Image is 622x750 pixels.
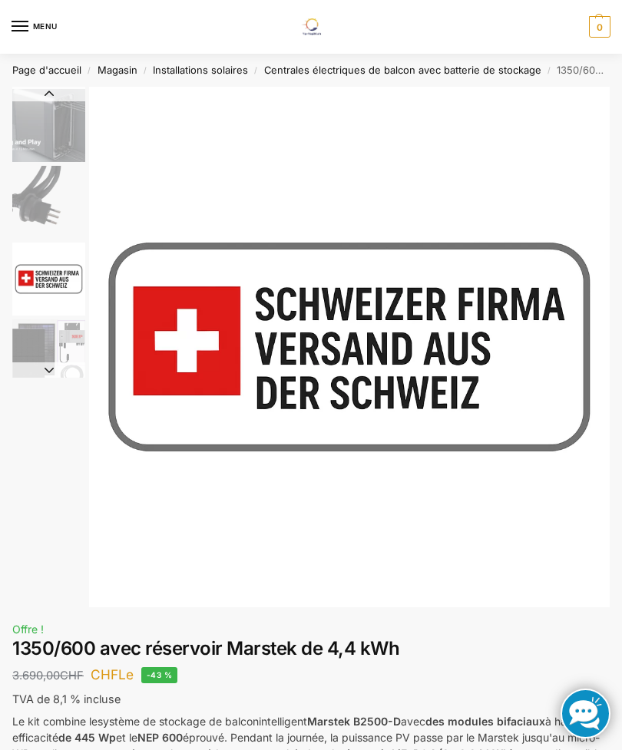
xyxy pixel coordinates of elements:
button: Menu [12,15,58,38]
nav: Contenu du panier [585,16,610,38]
a: 0 [585,16,610,38]
div: ChatGPT Image [DATE], 12_41_06 [150,716,472,747]
img: Installations solaires, installations de stockage et produits d'économie d'énergie [293,18,329,35]
span: 0 [589,16,610,38]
